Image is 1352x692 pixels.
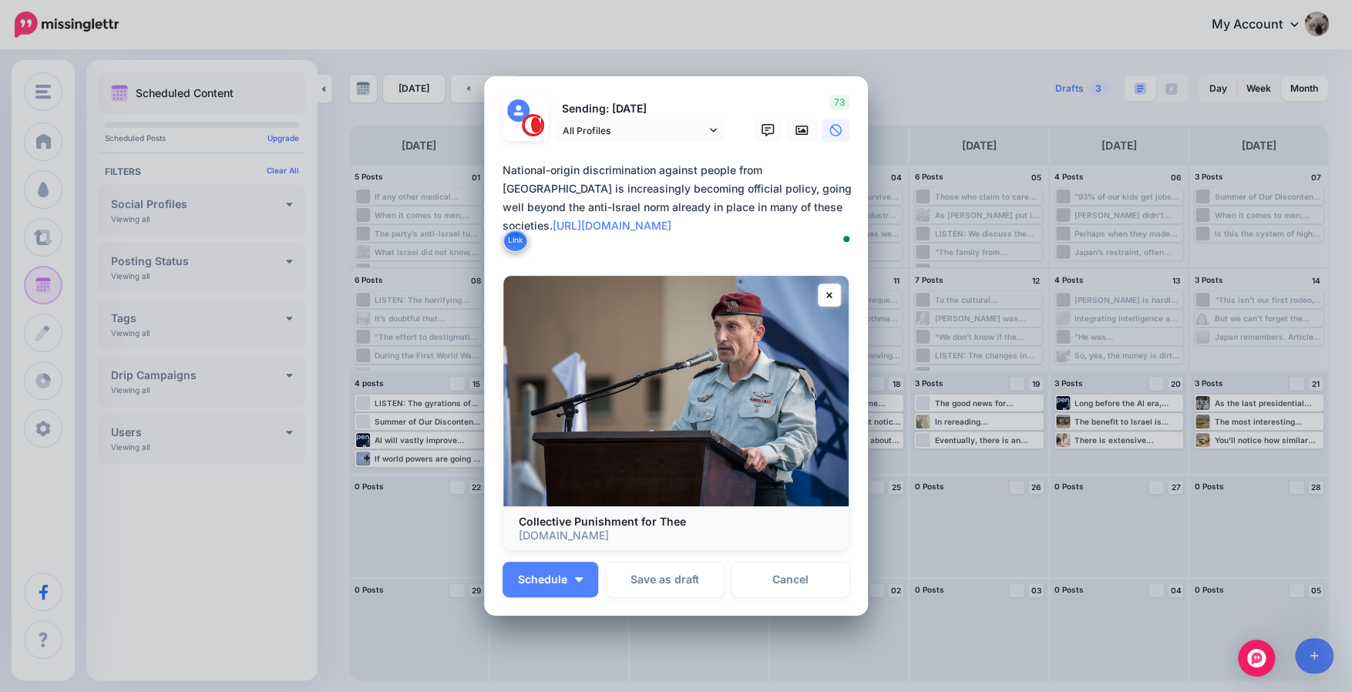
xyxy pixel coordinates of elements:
span: All Profiles [563,123,706,139]
textarea: To enrich screen reader interactions, please activate Accessibility in Grammarly extension settings [503,161,857,254]
b: Collective Punishment for Thee [519,515,686,528]
button: Link [503,229,528,252]
img: Collective Punishment for Thee [503,276,849,506]
p: [DOMAIN_NAME] [519,529,833,543]
a: All Profiles [555,119,725,142]
img: user_default_image.png [507,99,530,122]
button: Save as draft [606,562,724,597]
div: National-origin discrimination against people from [GEOGRAPHIC_DATA] is increasingly becoming off... [503,161,857,235]
a: Cancel [731,562,849,597]
button: Schedule [503,562,598,597]
img: 291864331_468958885230530_187971914351797662_n-bsa127305.png [522,114,544,136]
img: arrow-down-white.png [575,577,583,582]
div: Open Intercom Messenger [1238,640,1275,677]
span: 73 [829,95,849,110]
span: Schedule [518,574,567,585]
p: Sending: [DATE] [555,100,725,118]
